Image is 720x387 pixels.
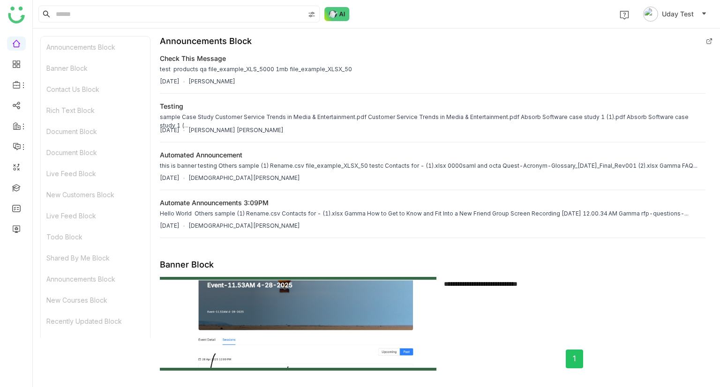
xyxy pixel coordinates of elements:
[41,37,150,58] div: Announcements Block
[160,150,242,160] div: Automated Announcement
[41,311,150,332] div: Recently Updated Block
[41,226,150,247] div: Todo Block
[160,53,226,63] div: check this message
[573,353,576,365] span: 1
[41,58,150,79] div: Banner Block
[41,247,150,268] div: Shared By Me Block
[41,163,150,184] div: Live Feed Block
[41,79,150,100] div: Contact Us Block
[188,174,300,182] div: [DEMOGRAPHIC_DATA][PERSON_NAME]
[188,222,300,230] div: [DEMOGRAPHIC_DATA][PERSON_NAME]
[160,77,180,86] div: [DATE]
[160,162,697,170] div: this is banner testing Others sample (1) Rename.csv file_example_XLSX_50 testc Contacts for - (1)...
[41,184,150,205] div: New Customers Block
[566,350,583,368] button: 1
[160,113,705,130] div: sample Case Study Customer Service Trends in Media & Entertainment.pdf Customer Service Trends in...
[160,126,180,134] div: [DATE]
[160,280,436,367] img: 68d3900f46f56c15aefd99fc
[41,332,150,353] div: Report Block
[160,36,252,46] div: Announcements Block
[160,222,180,230] div: [DATE]
[160,198,269,208] div: Automate Announcements 3:09PM
[160,65,352,74] div: test products qa file_example_XLS_5000 1mb file_example_XLSX_50
[643,7,658,22] img: avatar
[160,260,214,269] div: Banner Block
[41,121,150,142] div: Document Block
[160,209,689,218] div: Hello World Others sample (1) Rename.csv Contacts for - (1).xlsx Gamma How to Get to Know and Fit...
[188,126,284,134] div: [PERSON_NAME] [PERSON_NAME]
[620,10,629,20] img: help.svg
[41,205,150,226] div: Live Feed Block
[41,142,150,163] div: Document Block
[308,11,315,18] img: search-type.svg
[662,9,694,19] span: Uday Test
[41,268,150,290] div: Announcements Block
[160,101,183,111] div: testing
[188,77,235,86] div: [PERSON_NAME]
[8,7,25,23] img: logo
[41,290,150,311] div: New Courses Block
[641,7,709,22] button: Uday Test
[324,7,350,21] img: ask-buddy-normal.svg
[41,100,150,121] div: Rich Text Block
[160,174,180,182] div: [DATE]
